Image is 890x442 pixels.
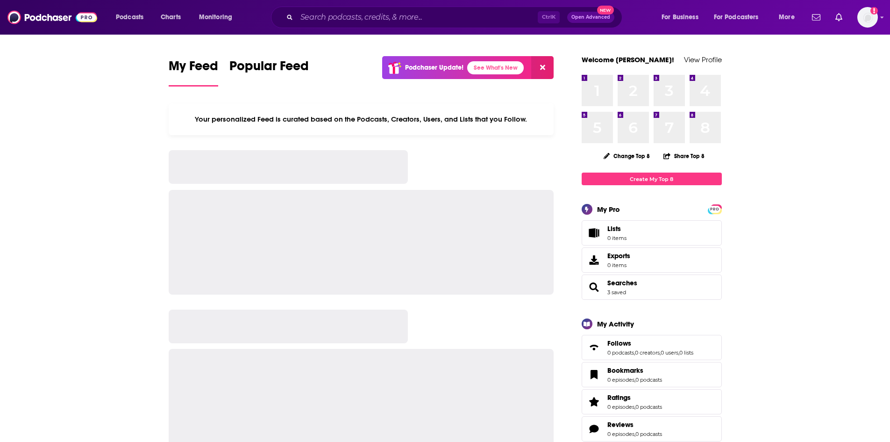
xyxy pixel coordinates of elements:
a: 3 saved [607,289,626,296]
a: 0 podcasts [607,349,634,356]
button: Share Top 8 [663,147,705,165]
span: New [597,6,614,14]
button: open menu [772,10,806,25]
a: Bookmarks [607,366,662,375]
button: Show profile menu [857,7,878,28]
a: 0 podcasts [635,377,662,383]
span: Lists [607,225,621,233]
span: My Feed [169,58,218,80]
a: 0 episodes [607,431,634,437]
span: Reviews [582,416,722,442]
a: Lists [582,220,722,246]
div: My Pro [597,205,620,214]
a: See What's New [467,61,524,74]
span: , [634,404,635,410]
svg: Add a profile image [870,7,878,14]
a: 0 episodes [607,377,634,383]
a: Follows [607,339,693,348]
a: Searches [585,281,604,294]
span: 0 items [607,235,627,241]
a: Bookmarks [585,368,604,381]
span: , [634,377,635,383]
span: , [634,349,635,356]
span: , [678,349,679,356]
span: Searches [582,275,722,300]
button: Change Top 8 [598,150,656,162]
span: Follows [582,335,722,360]
span: Charts [161,11,181,24]
a: Show notifications dropdown [832,9,846,25]
img: Podchaser - Follow, Share and Rate Podcasts [7,8,97,26]
button: open menu [655,10,710,25]
a: Ratings [585,395,604,408]
span: Follows [607,339,631,348]
a: Welcome [PERSON_NAME]! [582,55,674,64]
div: My Activity [597,319,634,328]
a: Popular Feed [229,58,309,87]
span: For Podcasters [714,11,759,24]
p: Podchaser Update! [405,64,463,72]
button: open menu [109,10,156,25]
img: User Profile [857,7,878,28]
a: PRO [709,205,720,212]
a: Reviews [585,422,604,435]
a: Charts [155,10,186,25]
span: Exports [585,254,604,267]
span: , [634,431,635,437]
a: Reviews [607,420,662,429]
a: 0 lists [679,349,693,356]
button: Open AdvancedNew [567,12,614,23]
span: Podcasts [116,11,143,24]
span: More [779,11,795,24]
span: Open Advanced [571,15,610,20]
a: Searches [607,279,637,287]
a: View Profile [684,55,722,64]
span: Bookmarks [607,366,643,375]
a: 0 podcasts [635,431,662,437]
button: open menu [708,10,772,25]
a: 0 podcasts [635,404,662,410]
span: Reviews [607,420,634,429]
span: Popular Feed [229,58,309,80]
a: 0 creators [635,349,660,356]
span: Exports [607,252,630,260]
span: Ctrl K [538,11,560,23]
a: Show notifications dropdown [808,9,824,25]
a: 0 users [661,349,678,356]
button: open menu [192,10,244,25]
span: Lists [607,225,627,233]
span: , [660,349,661,356]
span: 0 items [607,262,630,268]
span: Ratings [582,389,722,414]
span: For Business [662,11,698,24]
span: Logged in as GregKubie [857,7,878,28]
span: Monitoring [199,11,232,24]
a: 0 episodes [607,404,634,410]
a: My Feed [169,58,218,87]
span: Bookmarks [582,362,722,387]
span: Ratings [607,393,631,402]
div: Your personalized Feed is curated based on the Podcasts, Creators, Users, and Lists that you Follow. [169,103,554,135]
span: Lists [585,226,604,239]
input: Search podcasts, credits, & more... [297,10,538,25]
a: Exports [582,247,722,273]
span: PRO [709,206,720,213]
a: Ratings [607,393,662,402]
div: Search podcasts, credits, & more... [280,7,631,28]
a: Create My Top 8 [582,173,722,185]
a: Follows [585,341,604,354]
